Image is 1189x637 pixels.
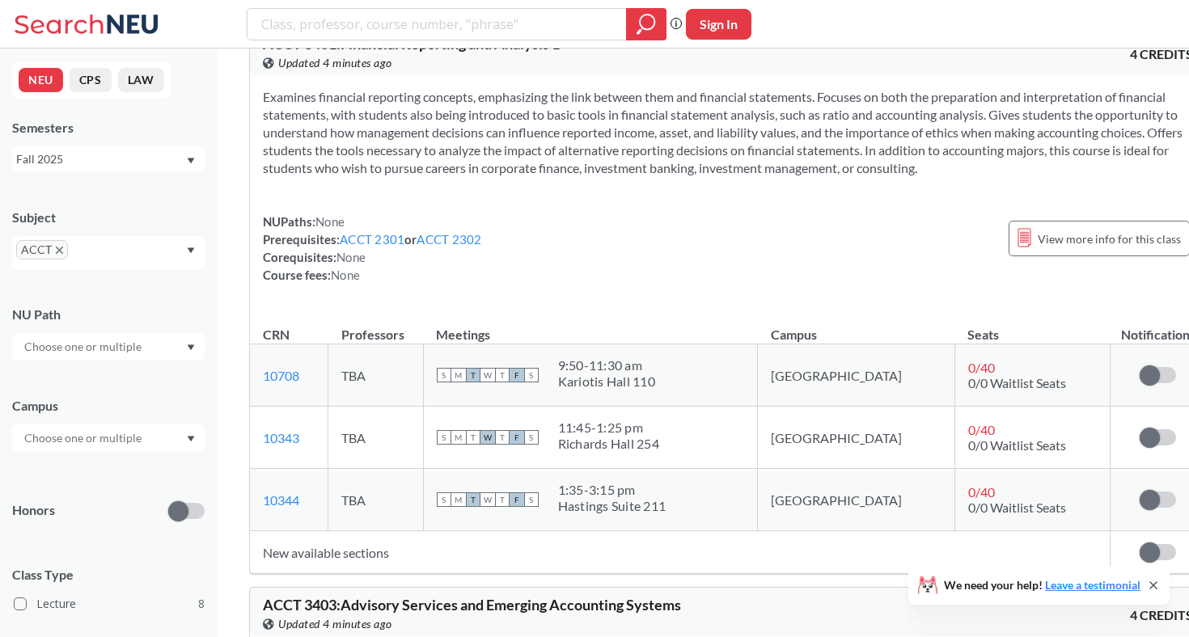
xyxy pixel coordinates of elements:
[278,54,392,72] span: Updated 4 minutes ago
[70,68,112,92] button: CPS
[637,13,656,36] svg: magnifying glass
[187,344,195,351] svg: Dropdown arrow
[437,430,451,445] span: S
[451,368,466,382] span: M
[686,9,751,40] button: Sign In
[437,492,451,507] span: S
[340,232,404,247] a: ACCT 2301
[510,492,524,507] span: F
[466,430,480,445] span: T
[14,593,205,614] label: Lecture
[480,368,495,382] span: W
[16,337,152,356] input: Choose one or multiple
[758,469,955,531] td: [GEOGRAPHIC_DATA]
[12,333,205,361] div: Dropdown arrow
[758,344,955,407] td: [GEOGRAPHIC_DATA]
[626,8,666,40] div: magnifying glass
[558,498,666,514] div: Hastings Suite 211
[510,430,524,445] span: F
[954,310,1110,344] th: Seats
[12,146,205,172] div: Fall 2025Dropdown arrow
[1038,229,1181,249] span: View more info for this class
[263,368,299,383] a: 10708
[466,492,480,507] span: T
[968,484,995,500] span: 0 / 40
[480,492,495,507] span: W
[263,430,299,445] a: 10343
[451,492,466,507] span: M
[16,240,68,259] span: ACCTX to remove pill
[263,492,299,508] a: 10344
[968,375,1066,390] span: 0/0 Waitlist Seats
[12,424,205,452] div: Dropdown arrow
[331,268,360,282] span: None
[328,407,423,469] td: TBA
[263,596,681,614] span: ACCT 3403 : Advisory Services and Emerging Accounting Systems
[328,344,423,407] td: TBA
[12,397,205,415] div: Campus
[250,531,1111,574] td: New available sections
[558,373,655,390] div: Kariotis Hall 110
[263,213,482,284] div: NUPaths: Prerequisites: or Corequisites: Course fees:
[12,566,205,584] span: Class Type
[524,430,539,445] span: S
[558,482,666,498] div: 1:35 - 3:15 pm
[12,209,205,226] div: Subject
[558,357,655,373] div: 9:50 - 11:30 am
[510,368,524,382] span: F
[968,437,1066,453] span: 0/0 Waitlist Seats
[558,436,659,452] div: Richards Hall 254
[417,232,481,247] a: ACCT 2302
[16,428,152,448] input: Choose one or multiple
[12,236,205,269] div: ACCTX to remove pillDropdown arrow
[524,368,539,382] span: S
[187,247,195,254] svg: Dropdown arrow
[558,420,659,436] div: 11:45 - 1:25 pm
[524,492,539,507] span: S
[198,595,205,613] span: 8
[495,492,510,507] span: T
[187,436,195,442] svg: Dropdown arrow
[968,422,995,437] span: 0 / 40
[758,310,955,344] th: Campus
[260,11,615,38] input: Class, professor, course number, "phrase"
[328,310,423,344] th: Professors
[19,68,63,92] button: NEU
[118,68,164,92] button: LAW
[944,580,1140,591] span: We need your help!
[466,368,480,382] span: T
[495,430,510,445] span: T
[12,306,205,323] div: NU Path
[12,501,55,520] p: Honors
[16,150,185,168] div: Fall 2025
[56,247,63,254] svg: X to remove pill
[187,158,195,164] svg: Dropdown arrow
[1045,578,1140,592] a: Leave a testimonial
[480,430,495,445] span: W
[328,469,423,531] td: TBA
[968,500,1066,515] span: 0/0 Waitlist Seats
[278,615,392,633] span: Updated 4 minutes ago
[263,326,290,344] div: CRN
[451,430,466,445] span: M
[12,119,205,137] div: Semesters
[423,310,758,344] th: Meetings
[437,368,451,382] span: S
[495,368,510,382] span: T
[968,360,995,375] span: 0 / 40
[758,407,955,469] td: [GEOGRAPHIC_DATA]
[315,214,345,229] span: None
[336,250,366,264] span: None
